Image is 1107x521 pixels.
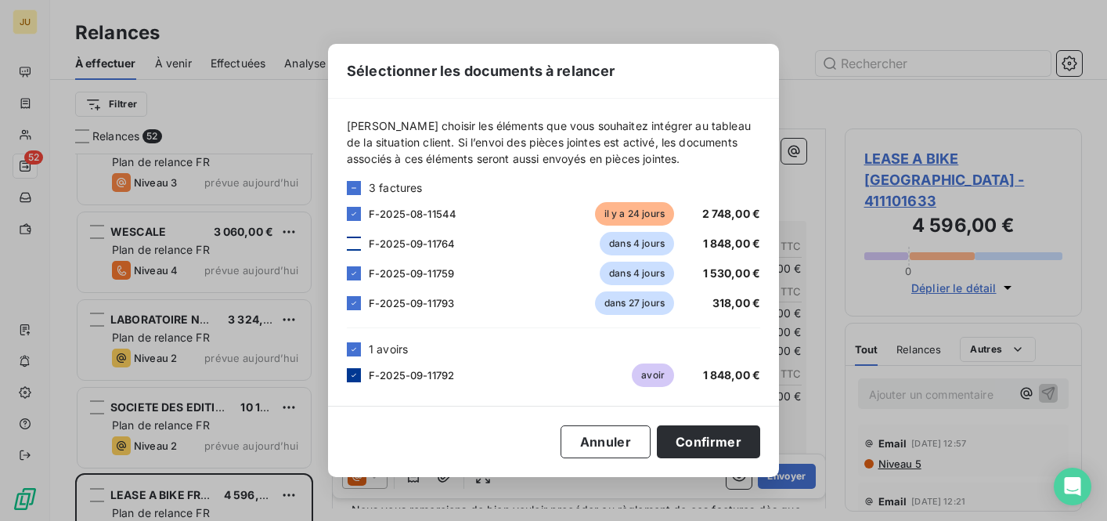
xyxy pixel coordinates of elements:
span: Sélectionner les documents à relancer [347,60,615,81]
span: 3 factures [369,179,423,196]
span: F-2025-09-11792 [369,369,454,382]
span: avoir [632,364,674,387]
span: dans 4 jours [600,232,674,255]
span: dans 4 jours [600,262,674,285]
span: dans 27 jours [595,291,674,315]
span: il y a 24 jours [595,202,674,226]
span: [PERSON_NAME] choisir les éléments que vous souhaitez intégrer au tableau de la situation client.... [347,118,760,167]
div: Open Intercom Messenger [1054,468,1091,505]
span: F-2025-09-11759 [369,267,454,280]
span: 2 748,00 € [702,207,761,220]
span: 318,00 € [712,296,760,309]
span: F-2025-08-11544 [369,208,456,220]
span: F-2025-09-11764 [369,237,455,250]
span: 1 530,00 € [703,266,761,280]
span: 1 avoirs [369,341,408,357]
span: 1 848,00 € [703,237,761,250]
button: Annuler [561,425,651,458]
button: Confirmer [657,425,760,458]
span: F-2025-09-11793 [369,297,454,309]
span: 1 848,00 € [703,368,761,382]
